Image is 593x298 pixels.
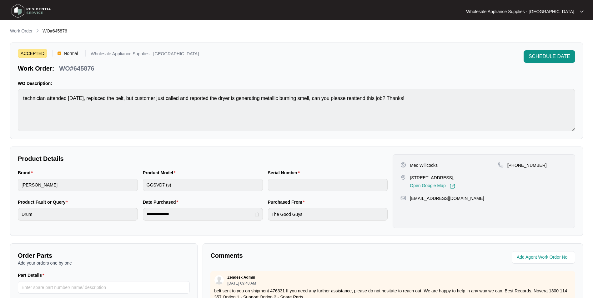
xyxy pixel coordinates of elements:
[10,28,33,34] p: Work Order
[400,175,406,180] img: map-pin
[410,195,484,201] p: [EMAIL_ADDRESS][DOMAIN_NAME]
[18,281,190,294] input: Part Details
[9,28,34,35] a: Work Order
[580,10,584,13] img: dropdown arrow
[466,8,574,15] p: Wholesale Appliance Supplies - [GEOGRAPHIC_DATA]
[450,183,455,189] img: Link-External
[214,275,224,285] img: user.svg
[143,199,181,205] label: Date Purchased
[227,275,255,280] p: Zendesk Admin
[517,254,571,261] input: Add Agent Work Order No.
[268,170,302,176] label: Serial Number
[18,208,138,221] input: Product Fault or Query
[59,64,94,73] p: WO#645876
[9,2,53,20] img: residentia service logo
[410,162,438,168] p: Mec Willcocks
[18,170,35,176] label: Brand
[529,53,570,60] span: SCHEDULE DATE
[18,260,190,266] p: Add your orders one by one
[524,50,575,63] button: SCHEDULE DATE
[43,28,67,33] span: WO#645876
[507,162,547,168] p: [PHONE_NUMBER]
[18,199,70,205] label: Product Fault or Query
[18,80,575,87] p: WO Description:
[18,179,138,191] input: Brand
[18,154,388,163] p: Product Details
[18,272,47,278] label: Part Details
[143,170,178,176] label: Product Model
[18,64,54,73] p: Work Order:
[410,183,455,189] a: Open Google Map
[143,179,263,191] input: Product Model
[147,211,254,217] input: Date Purchased
[268,199,307,205] label: Purchased From
[268,179,388,191] input: Serial Number
[400,195,406,201] img: map-pin
[35,28,40,33] img: chevron-right
[91,52,199,58] p: Wholesale Appliance Supplies - [GEOGRAPHIC_DATA]
[61,49,80,58] span: Normal
[498,162,504,168] img: map-pin
[400,162,406,168] img: user-pin
[18,89,575,131] textarea: technician attended [DATE], replaced the belt, but customer just called and reported the dryer is...
[268,208,388,221] input: Purchased From
[18,251,190,260] p: Order Parts
[58,52,61,55] img: Vercel Logo
[410,175,455,181] p: [STREET_ADDRESS],
[227,281,256,285] p: [DATE] 09:48 AM
[18,49,47,58] span: ACCEPTED
[210,251,388,260] p: Comments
